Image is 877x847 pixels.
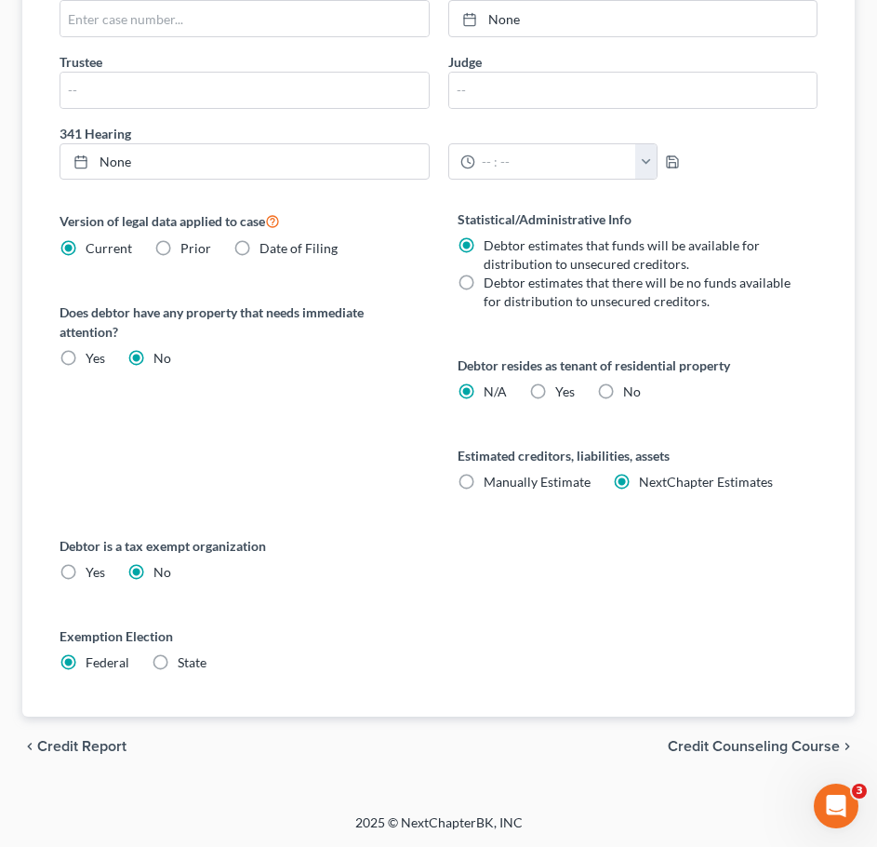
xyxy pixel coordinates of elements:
button: Credit Counseling Course chevron_right [668,739,855,754]
span: Yes [86,350,105,366]
label: Debtor is a tax exempt organization [60,536,817,556]
span: No [153,564,171,580]
label: Does debtor have any property that needs immediate attention? [60,302,420,342]
label: Estimated creditors, liabilities, assets [458,446,818,465]
span: Yes [86,564,105,580]
span: Manually Estimate [484,474,591,490]
span: Prior [180,240,211,256]
i: chevron_left [22,739,37,754]
span: Federal [86,654,129,670]
span: Debtor estimates that there will be no funds available for distribution to unsecured creditors. [484,275,791,309]
span: Yes [555,383,575,399]
span: No [153,350,171,366]
span: NextChapter Estimates [639,474,773,490]
label: Exemption Election [60,626,817,646]
span: Credit Counseling Course [668,739,840,754]
span: 3 [852,784,867,799]
input: -- [449,73,817,108]
a: None [60,144,429,180]
label: Judge [448,52,482,72]
span: Debtor estimates that funds will be available for distribution to unsecured creditors. [484,237,760,272]
iframe: Intercom live chat [814,784,858,828]
label: Version of legal data applied to case [60,209,420,232]
label: 341 Hearing [50,124,827,143]
button: chevron_left Credit Report [22,739,126,754]
span: Date of Filing [259,240,338,256]
input: -- [60,73,429,108]
span: No [623,383,641,399]
div: 2025 © NextChapterBK, INC [104,813,774,847]
span: Credit Report [37,739,126,754]
span: N/A [484,383,507,399]
label: Trustee [60,52,102,72]
label: Statistical/Administrative Info [458,209,818,229]
i: chevron_right [840,739,855,754]
a: None [449,1,817,36]
span: Current [86,240,132,256]
input: Enter case number... [60,1,429,36]
label: Debtor resides as tenant of residential property [458,356,818,375]
span: State [178,654,206,670]
input: -- : -- [475,144,636,180]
